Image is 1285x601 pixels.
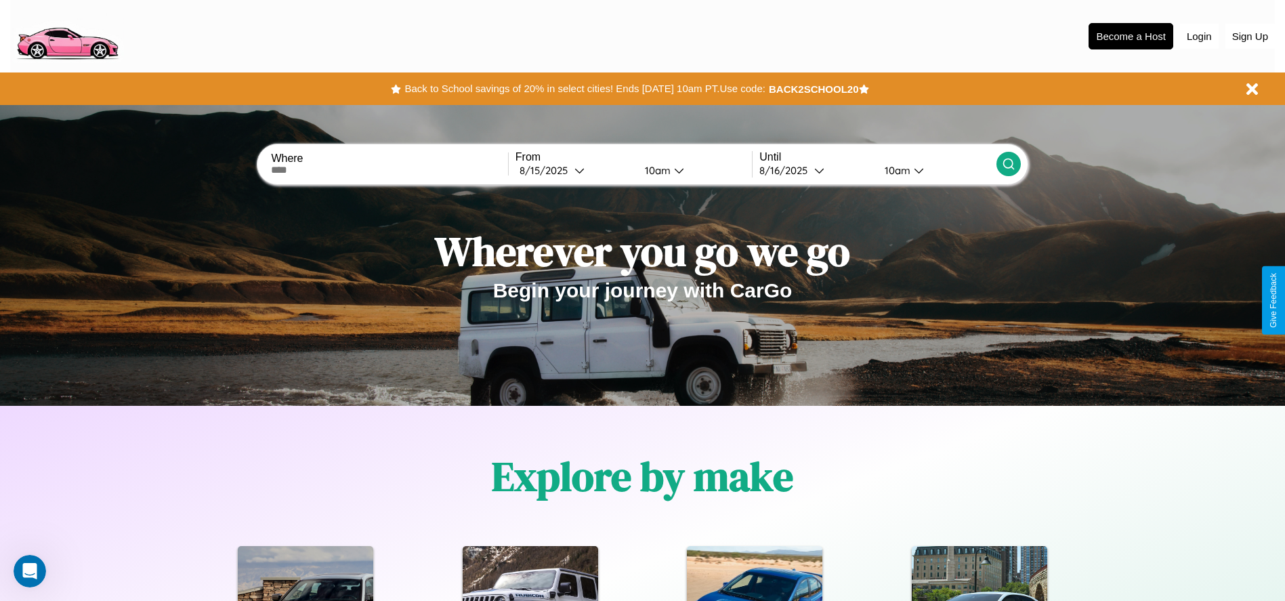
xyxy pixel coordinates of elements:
[638,164,674,177] div: 10am
[520,164,574,177] div: 8 / 15 / 2025
[634,163,753,178] button: 10am
[515,151,752,163] label: From
[492,449,793,504] h1: Explore by make
[878,164,914,177] div: 10am
[769,83,859,95] b: BACK2SCHOOL20
[759,151,996,163] label: Until
[1269,273,1278,328] div: Give Feedback
[759,164,814,177] div: 8 / 16 / 2025
[874,163,996,178] button: 10am
[401,79,768,98] button: Back to School savings of 20% in select cities! Ends [DATE] 10am PT.Use code:
[1225,24,1275,49] button: Sign Up
[10,7,124,63] img: logo
[1089,23,1173,49] button: Become a Host
[14,555,46,587] iframe: Intercom live chat
[515,163,634,178] button: 8/15/2025
[271,152,507,165] label: Where
[1180,24,1219,49] button: Login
